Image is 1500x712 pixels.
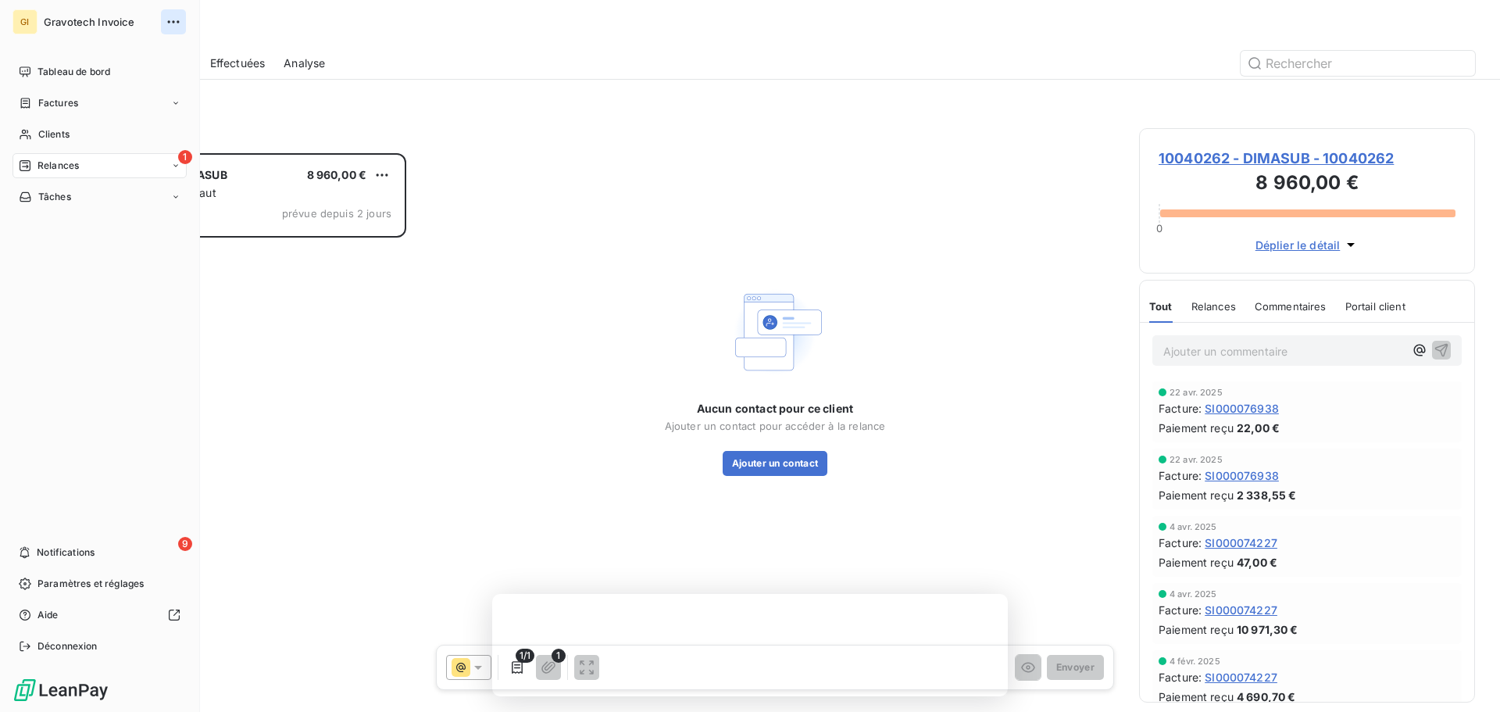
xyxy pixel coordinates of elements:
[12,122,187,147] a: Clients
[1191,300,1236,313] span: Relances
[307,168,367,181] span: 8 960,00 €
[1159,148,1455,169] span: 10040262 - DIMASUB - 10040262
[1047,655,1104,680] button: Envoyer
[1255,237,1341,253] span: Déplier le détail
[1251,236,1364,254] button: Déplier le détail
[12,59,187,84] a: Tableau de bord
[12,603,187,628] a: Aide
[1237,487,1297,503] span: 2 338,55 €
[1159,420,1234,436] span: Paiement reçu
[37,608,59,622] span: Aide
[1170,455,1223,464] span: 22 avr. 2025
[697,401,853,417] span: Aucun contact pour ce client
[12,571,187,596] a: Paramètres et réglages
[1159,169,1455,200] h3: 8 960,00 €
[1149,300,1173,313] span: Tout
[492,594,1008,696] iframe: Enquête de LeanPay
[725,282,825,382] img: Empty state
[1159,602,1202,618] span: Facture :
[1205,602,1277,618] span: SI000074227
[282,207,391,220] span: prévue depuis 2 jours
[12,678,109,703] img: Logo LeanPay
[1159,689,1234,705] span: Paiement reçu
[37,159,79,173] span: Relances
[1170,589,1217,599] span: 4 avr. 2025
[1237,420,1280,436] span: 22,00 €
[210,55,266,71] span: Effectuées
[1237,554,1277,571] span: 47,00 €
[723,451,828,476] button: Ajouter un contact
[1447,659,1484,696] iframe: Intercom live chat
[37,65,110,79] span: Tableau de bord
[1159,535,1202,551] span: Facture :
[37,639,98,653] span: Déconnexion
[665,420,886,432] span: Ajouter un contact pour accéder à la relance
[1205,669,1277,685] span: SI000074227
[1237,689,1296,705] span: 4 690,70 €
[1159,669,1202,685] span: Facture :
[1237,621,1298,638] span: 10 971,30 €
[178,537,192,551] span: 9
[1345,300,1405,313] span: Portail client
[1255,300,1327,313] span: Commentaires
[75,153,406,701] div: grid
[1170,522,1217,531] span: 4 avr. 2025
[1205,400,1279,417] span: SI000076938
[1159,621,1234,638] span: Paiement reçu
[38,190,71,204] span: Tâches
[44,16,156,28] span: Gravotech Invoice
[12,9,37,34] div: GI
[1205,467,1279,484] span: SI000076938
[1159,467,1202,484] span: Facture :
[178,150,192,164] span: 1
[12,91,187,116] a: Factures
[1156,222,1162,234] span: 0
[1159,487,1234,503] span: Paiement reçu
[12,184,187,209] a: Tâches
[38,96,78,110] span: Factures
[37,546,95,560] span: Notifications
[38,127,70,141] span: Clients
[1241,51,1475,76] input: Rechercher
[284,55,325,71] span: Analyse
[1170,657,1220,666] span: 4 févr. 2025
[1159,554,1234,571] span: Paiement reçu
[12,153,187,178] a: 1Relances
[1205,535,1277,551] span: SI000074227
[1170,388,1223,397] span: 22 avr. 2025
[1159,400,1202,417] span: Facture :
[37,577,144,591] span: Paramètres et réglages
